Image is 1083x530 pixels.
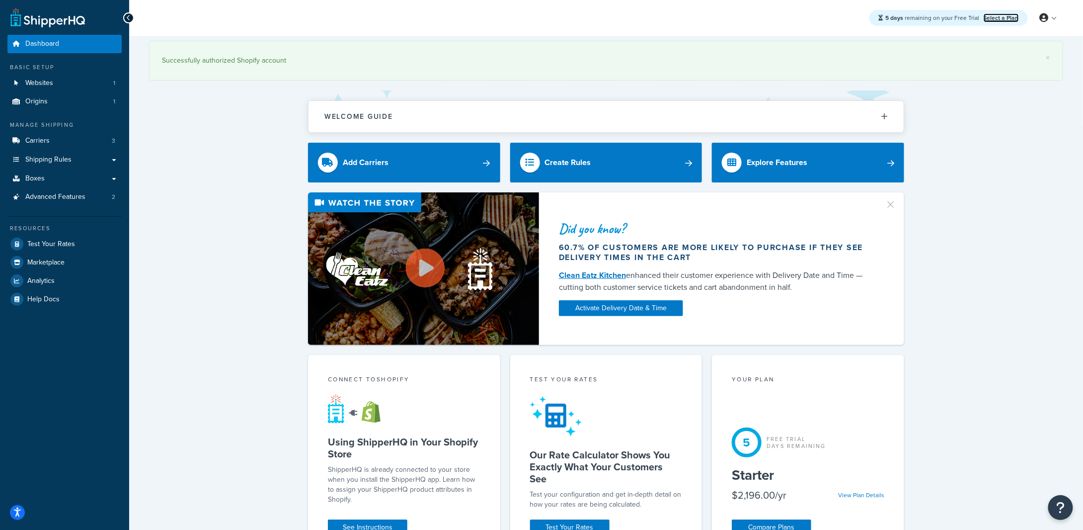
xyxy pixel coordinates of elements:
div: Connect to Shopify [328,375,480,386]
h2: Welcome Guide [324,113,393,120]
li: Carriers [7,132,122,150]
span: Carriers [25,137,50,145]
span: 2 [112,193,115,201]
div: Free Trial Days Remaining [767,436,826,449]
span: remaining on your Free Trial [885,13,981,22]
img: Video thumbnail [308,192,539,345]
a: Boxes [7,170,122,188]
a: Clean Eatz Kitchen [559,269,626,281]
div: Basic Setup [7,63,122,72]
span: Advanced Features [25,193,85,201]
div: Successfully authorized Shopify account [162,54,1050,68]
span: Origins [25,97,48,106]
span: Help Docs [27,295,60,304]
button: Welcome Guide [309,101,904,132]
img: connect-shq-shopify-9b9a8c5a.svg [328,394,390,424]
span: 3 [112,137,115,145]
span: 1 [113,79,115,88]
a: Create Rules [510,143,702,182]
div: 5 [732,428,762,457]
li: Advanced Features [7,188,122,206]
a: Select a Plan [984,13,1019,22]
span: Analytics [27,277,55,285]
span: Shipping Rules [25,156,72,164]
h5: Using ShipperHQ in Your Shopify Store [328,436,480,460]
div: 60.7% of customers are more likely to purchase if they see delivery times in the cart [559,243,873,263]
div: $2,196.00/yr [732,488,786,502]
p: ShipperHQ is already connected to your store when you install the ShipperHQ app. Learn how to ass... [328,465,480,505]
span: Dashboard [25,40,59,48]
a: Explore Features [712,143,904,182]
div: Did you know? [559,222,873,236]
span: 1 [113,97,115,106]
button: Open Resource Center [1048,495,1073,520]
div: enhanced their customer experience with Delivery Date and Time — cutting both customer service ti... [559,269,873,293]
a: Websites1 [7,74,122,92]
div: Create Rules [545,156,591,170]
div: Add Carriers [343,156,388,170]
a: Dashboard [7,35,122,53]
a: Analytics [7,272,122,290]
a: Shipping Rules [7,151,122,169]
a: × [1046,54,1050,62]
div: Resources [7,224,122,233]
span: Websites [25,79,53,88]
a: Test Your Rates [7,235,122,253]
h5: Our Rate Calculator Shows You Exactly What Your Customers See [530,449,683,485]
a: Add Carriers [308,143,500,182]
div: Explore Features [747,156,807,170]
a: View Plan Details [838,491,884,500]
a: Help Docs [7,290,122,308]
a: Origins1 [7,92,122,111]
div: Your Plan [732,375,884,386]
a: Advanced Features2 [7,188,122,206]
li: Origins [7,92,122,111]
li: Websites [7,74,122,92]
span: Boxes [25,175,45,183]
div: Test your rates [530,375,683,386]
div: Test your configuration and get in-depth detail on how your rates are being calculated. [530,490,683,510]
a: Activate Delivery Date & Time [559,300,683,316]
h5: Starter [732,467,884,483]
div: Manage Shipping [7,121,122,129]
span: Marketplace [27,259,65,267]
strong: 5 days [885,13,903,22]
a: Carriers3 [7,132,122,150]
a: Marketplace [7,254,122,271]
span: Test Your Rates [27,240,75,249]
